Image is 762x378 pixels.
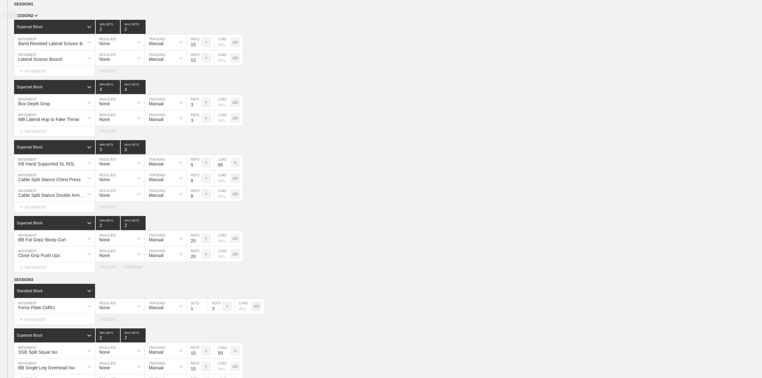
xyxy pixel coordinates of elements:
[99,41,110,46] div: None
[205,192,207,196] p: #
[149,41,164,46] div: Manual
[99,117,110,122] div: None
[205,41,207,44] p: #
[99,193,110,198] div: None
[214,155,230,170] input: Any
[232,117,238,120] p: LBS
[232,365,238,368] p: LBS
[17,145,43,149] div: Superset Block
[99,177,110,182] div: None
[34,15,38,17] img: carrot_down.png
[18,350,57,355] div: SSB Split Squat Iso
[235,299,252,314] input: Any
[20,204,23,210] span: +
[14,2,33,6] span: SESSION 1
[121,216,146,230] input: None
[232,237,238,240] p: LBS
[18,117,79,122] div: MB Lateral Hop to Fake Throw
[18,101,50,106] div: Box Depth Drop
[214,171,230,186] input: Any
[18,41,88,46] div: Band Resisted Lateral Scissor Bound
[121,80,146,94] input: None
[99,69,122,73] div: + BLOCK
[18,177,81,182] div: Cable Split Stance Chest Press
[18,253,60,258] div: Close Grip Push Ups
[214,231,230,246] input: Any
[214,35,230,50] input: Any
[18,57,62,62] div: Lateral Scissor Bound
[149,193,164,198] div: Manual
[17,25,43,29] div: Superset Block
[149,161,164,166] div: Manual
[14,277,33,282] span: SESSION 3
[253,305,260,308] p: LBS
[18,161,75,166] div: KB Hand Supported SL RDL
[99,317,122,322] div: + BLOCK
[226,305,228,308] p: #
[205,253,207,256] p: #
[14,202,95,213] div: MOVEMENT
[149,350,164,355] div: Manual
[99,350,110,355] div: None
[14,314,95,325] div: MOVEMENT
[14,126,95,137] div: MOVEMENT
[121,20,146,34] input: None
[20,128,23,134] span: +
[205,117,207,120] p: #
[99,205,122,209] div: + BLOCK
[18,193,88,198] div: Cable Split Stance Double Arm Row
[18,305,55,310] div: Force Plate CMRJ
[232,253,238,256] p: LBS
[99,253,110,258] div: None
[99,129,122,133] div: + BLOCK
[18,237,66,242] div: BB Fat Gripz Bicep Curl
[121,328,146,342] input: None
[14,66,95,76] div: MOVEMENT
[149,117,164,122] div: Manual
[214,359,230,374] input: Any
[149,365,164,370] div: Manual
[14,13,38,18] span: SESSION 2
[205,161,207,165] p: #
[14,262,95,273] div: MOVEMENT
[234,349,237,353] p: %
[99,101,110,106] div: None
[214,343,230,358] input: Any
[99,161,110,166] div: None
[99,57,110,62] div: None
[205,237,207,240] p: #
[149,177,164,182] div: Manual
[17,289,43,293] div: Standard Block
[149,253,164,258] div: Manual
[121,140,146,154] input: None
[205,349,207,353] p: #
[214,50,230,66] input: Any
[99,305,110,310] div: None
[205,56,207,60] p: #
[149,237,164,242] div: Manual
[149,305,164,310] div: Manual
[18,365,75,370] div: BB Single Leg Overhead Iso
[232,177,238,180] p: LBS
[214,95,230,110] input: Any
[17,333,43,338] div: Superset Block
[205,365,207,368] p: #
[149,101,164,106] div: Manual
[17,85,43,89] div: Superset Block
[122,265,147,269] div: + SESSION
[205,177,207,180] p: #
[214,186,230,202] input: Any
[214,110,230,126] input: Any
[214,246,230,262] input: Any
[232,192,238,196] p: LBS
[232,56,238,60] p: LBS
[20,317,23,322] span: +
[99,237,110,242] div: None
[232,41,238,44] p: LBS
[232,101,238,104] p: LBS
[99,365,110,370] div: None
[730,347,762,378] iframe: Chat Widget
[20,264,23,270] span: +
[20,68,23,74] span: +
